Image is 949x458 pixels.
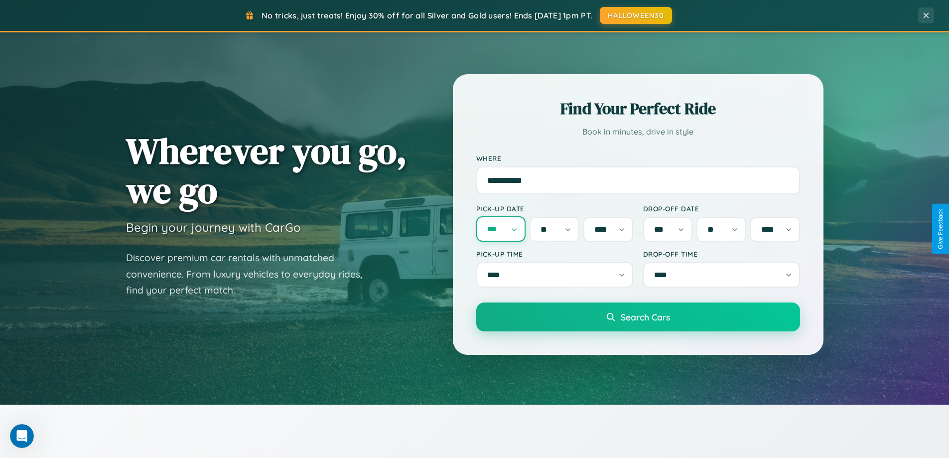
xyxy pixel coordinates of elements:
[476,154,800,162] label: Where
[126,250,375,299] p: Discover premium car rentals with unmatched convenience. From luxury vehicles to everyday rides, ...
[126,131,407,210] h1: Wherever you go, we go
[476,250,633,258] label: Pick-up Time
[476,98,800,120] h2: Find Your Perfect Ride
[643,204,800,213] label: Drop-off Date
[126,220,301,235] h3: Begin your journey with CarGo
[937,209,944,249] div: Give Feedback
[621,311,670,322] span: Search Cars
[476,204,633,213] label: Pick-up Date
[10,424,34,448] iframe: Intercom live chat
[643,250,800,258] label: Drop-off Time
[262,10,592,20] span: No tricks, just treats! Enjoy 30% off for all Silver and Gold users! Ends [DATE] 1pm PT.
[476,303,800,331] button: Search Cars
[600,7,672,24] button: HALLOWEEN30
[476,125,800,139] p: Book in minutes, drive in style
